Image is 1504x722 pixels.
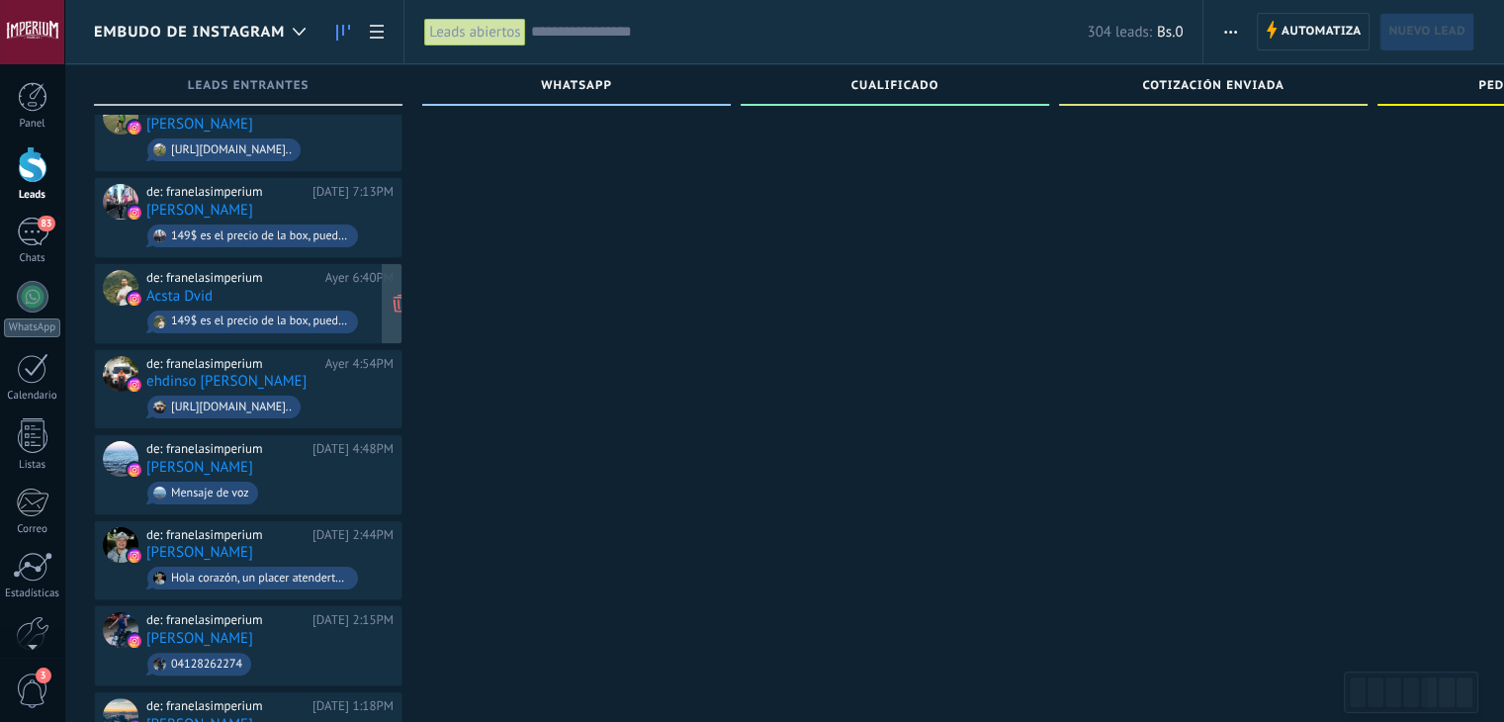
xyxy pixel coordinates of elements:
div: Gabriel Jose [103,527,138,563]
div: Ayer 4:54PM [325,356,394,372]
a: [PERSON_NAME] [146,544,253,561]
span: Cotización enviada [1142,79,1284,93]
span: Leads Entrantes [188,79,310,93]
div: [DATE] 4:48PM [312,441,394,457]
a: Automatiza [1257,13,1370,50]
div: [DATE] 2:44PM [312,527,394,543]
div: Mensaje de voz [171,487,249,500]
div: de: franelasimperium [146,612,306,628]
div: Leads Entrantes [104,79,393,96]
div: Hola corazón, un placer atenderte💕 Tenemos variedad en franelas, aquí te dejo los precios de cada... [171,572,349,586]
img: instagram.svg [128,121,141,135]
a: [PERSON_NAME] [146,116,253,133]
div: Listas [4,459,61,472]
div: 149$ es el precio de la box, puedes hacer el pedido directamente al 04128262274 [171,229,349,243]
div: randolph estrada [103,99,138,135]
div: WhatsApp [4,318,60,337]
div: [URL][DOMAIN_NAME].. [171,143,292,157]
div: ehdinso leonardo teran avila [103,356,138,392]
a: Nuevo lead [1379,13,1474,50]
div: de: franelasimperium [146,270,318,286]
div: Yoseline uzcategui [103,184,138,220]
div: Leads abiertos [424,18,525,46]
div: Panel [4,118,61,131]
span: Automatiza [1282,14,1362,49]
img: instagram.svg [128,463,141,477]
span: Nuevo lead [1388,14,1465,49]
div: Calendario [4,390,61,403]
div: [DATE] 2:15PM [312,612,394,628]
div: Bravo César [103,612,138,648]
span: Embudo de Instagram [94,23,285,42]
div: de: franelasimperium [146,527,306,543]
div: 04128262274 [171,658,242,672]
div: de: franelasimperium [146,184,306,200]
span: 3 [36,668,51,683]
div: de: franelasimperium [146,441,306,457]
div: Correo [4,523,61,536]
img: instagram.svg [128,634,141,648]
span: Bs.0 [1157,23,1183,42]
div: 149$ es el precio de la box, puedes hacer el pedido directamente al 04128262274 [171,315,349,328]
img: instagram.svg [128,206,141,220]
span: Cualificado [851,79,939,93]
div: Jesus Castro [103,441,138,477]
div: [DATE] 10:58PM [306,99,394,115]
span: 83 [38,216,54,231]
span: 304 leads: [1087,23,1152,42]
div: Leads [4,189,61,202]
span: WHATSAPP [541,79,612,93]
div: [DATE] 1:18PM [312,698,394,714]
a: [PERSON_NAME] [146,202,253,219]
img: instagram.svg [128,292,141,306]
div: WHATSAPP [432,79,721,96]
a: Acsta Dvid [146,288,213,305]
div: Chats [4,252,61,265]
a: [PERSON_NAME] [146,630,253,647]
div: [DATE] 7:13PM [312,184,394,200]
div: Cualificado [751,79,1039,96]
div: Estadísticas [4,587,61,600]
a: [PERSON_NAME] [146,459,253,476]
img: instagram.svg [128,549,141,563]
img: instagram.svg [128,378,141,392]
div: [URL][DOMAIN_NAME].. [171,401,292,414]
div: Ayer 6:40PM [325,270,394,286]
div: de: franelasimperium [146,356,318,372]
div: Acsta Dvid [103,270,138,306]
div: Cotización enviada [1069,79,1358,96]
a: ehdinso [PERSON_NAME] [146,373,307,390]
div: de: franelasimperium [146,698,306,714]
